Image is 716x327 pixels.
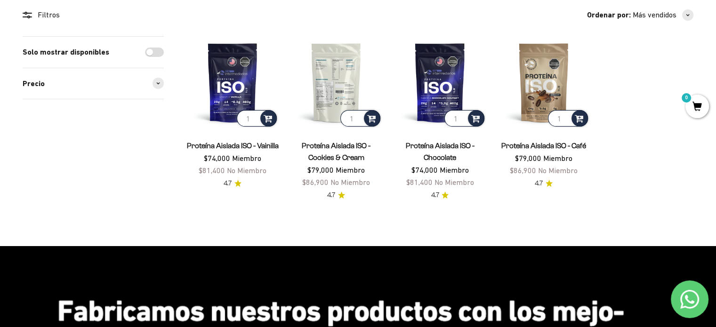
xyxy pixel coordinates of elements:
span: 4.7 [224,178,232,189]
span: Ordenar por: [587,9,631,21]
span: No Miembro [434,178,474,186]
span: $81,400 [199,166,225,175]
span: $74,000 [204,154,230,162]
span: Miembro [232,154,261,162]
span: $81,400 [406,178,432,186]
span: $79,000 [515,154,541,162]
span: $79,000 [307,166,334,174]
span: 4.7 [431,190,439,200]
a: 4.74.7 de 5.0 estrellas [431,190,449,200]
span: Miembro [439,166,468,174]
label: Solo mostrar disponibles [23,46,109,58]
img: Proteína Aislada ISO - Cookies & Cream [290,36,382,128]
a: Proteína Aislada ISO - Vainilla [187,142,279,150]
div: Filtros [23,9,164,21]
span: No Miembro [227,166,266,175]
span: $86,900 [302,178,329,186]
span: 4.7 [327,190,335,200]
span: $86,900 [510,166,536,175]
span: No Miembro [330,178,370,186]
a: Proteína Aislada ISO - Cookies & Cream [302,142,370,161]
a: 4.74.7 de 5.0 estrellas [224,178,241,189]
span: Miembro [543,154,572,162]
a: 0 [685,102,709,112]
mark: 0 [681,92,692,104]
a: 4.74.7 de 5.0 estrellas [327,190,345,200]
a: 4.74.7 de 5.0 estrellas [535,178,553,189]
span: Miembro [336,166,365,174]
span: 4.7 [535,178,543,189]
button: Más vendidos [633,9,693,21]
span: No Miembro [538,166,578,175]
span: $74,000 [411,166,437,174]
a: Proteína Aislada ISO - Chocolate [405,142,474,161]
span: Precio [23,78,45,90]
span: Más vendidos [633,9,676,21]
summary: Precio [23,68,164,99]
a: Proteína Aislada ISO - Café [501,142,586,150]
